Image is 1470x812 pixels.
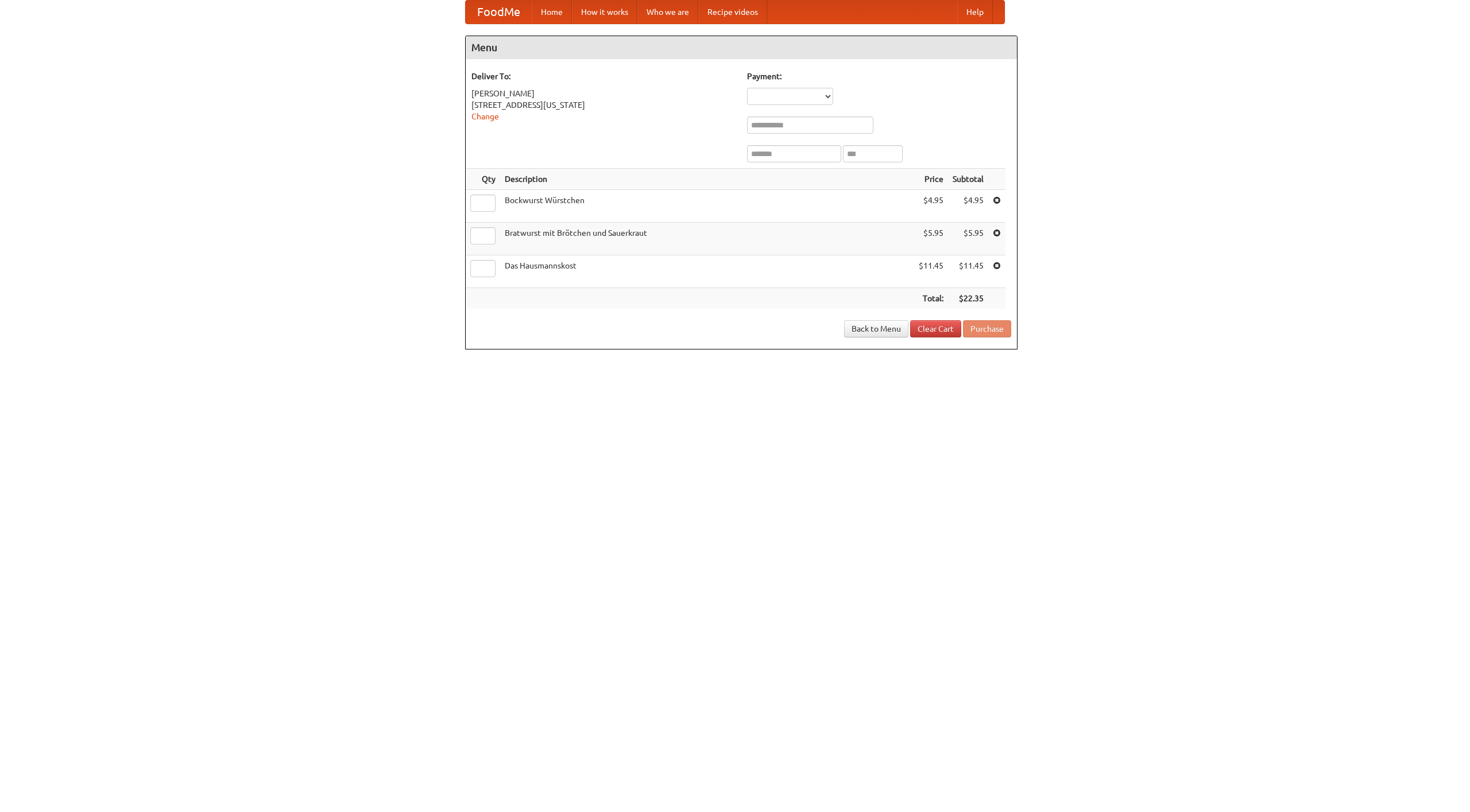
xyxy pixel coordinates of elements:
[466,169,500,190] th: Qty
[466,1,532,24] a: FoodMe
[948,255,988,288] td: $11.45
[948,169,988,190] th: Subtotal
[698,1,767,24] a: Recipe videos
[948,288,988,309] th: $22.35
[948,190,988,223] td: $4.95
[910,320,961,337] a: Clear Cart
[500,223,914,255] td: Bratwurst mit Brötchen und Sauerkraut
[500,169,914,190] th: Description
[914,255,948,288] td: $11.45
[914,223,948,255] td: $5.95
[963,320,1011,337] button: Purchase
[532,1,572,24] a: Home
[471,88,736,99] div: [PERSON_NAME]
[914,169,948,190] th: Price
[914,190,948,223] td: $4.95
[637,1,698,24] a: Who we are
[471,71,736,82] h5: Deliver To:
[844,320,908,337] a: Back to Menu
[948,223,988,255] td: $5.95
[500,190,914,223] td: Bockwurst Würstchen
[914,288,948,309] th: Total:
[957,1,993,24] a: Help
[572,1,637,24] a: How it works
[466,36,1017,59] h4: Menu
[747,71,1011,82] h5: Payment:
[471,112,499,121] a: Change
[500,255,914,288] td: Das Hausmannskost
[471,99,736,111] div: [STREET_ADDRESS][US_STATE]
